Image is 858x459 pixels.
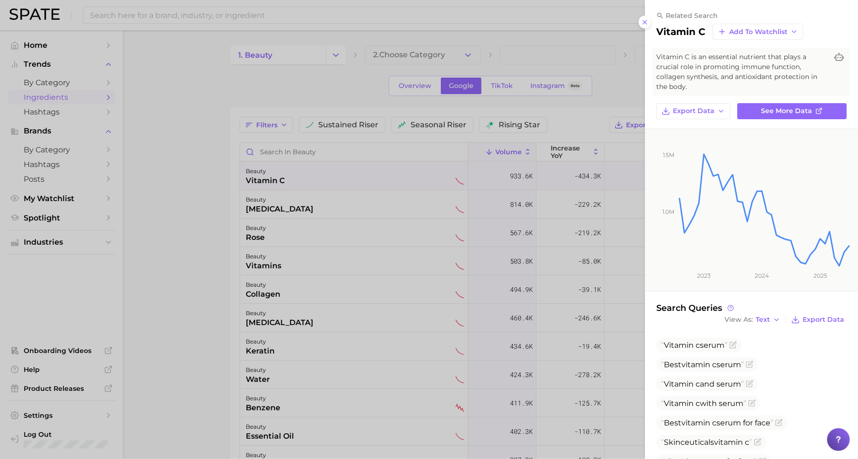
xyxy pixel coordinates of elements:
[729,28,787,36] span: Add to Watchlist
[754,438,761,446] button: Flag as miscategorized or irrelevant
[756,317,770,322] span: Text
[761,107,813,115] span: See more data
[666,11,718,20] span: related search
[662,208,674,215] tspan: 1.0m
[813,272,827,279] tspan: 2025
[661,418,773,427] span: Best serum for fa e
[729,341,737,349] button: Flag as miscategorized or irrelevant
[712,360,716,369] span: c
[746,361,753,368] button: Flag as miscategorized or irrelevant
[713,24,803,40] button: Add to Watchlist
[673,107,715,115] span: Export Data
[664,341,694,350] span: Vitamin
[724,317,753,322] span: View As
[661,360,744,369] span: Best serum
[681,360,710,369] span: vitamin
[681,418,710,427] span: vitamin
[696,399,700,408] span: c
[661,399,746,408] span: with serum
[722,314,783,326] button: View AsText
[761,418,766,427] span: c
[803,316,844,324] span: Export Data
[656,303,735,313] span: Search Queries
[663,151,674,158] tspan: 1.5m
[680,438,685,447] span: c
[696,380,700,388] span: c
[714,438,743,447] span: vitamin
[656,52,828,92] span: Vitamin C is an essential nutrient that plays a crucial role in promoting immune function, collag...
[697,272,711,279] tspan: 2023
[712,418,716,427] span: c
[661,341,727,350] span: serum
[755,272,769,279] tspan: 2024
[696,341,700,350] span: c
[737,103,847,119] a: See more data
[664,380,694,388] span: Vitamin
[661,380,744,388] span: and serum
[775,419,783,426] button: Flag as miscategorized or irrelevant
[700,438,704,447] span: c
[661,438,752,447] span: Skin euti als
[789,313,847,327] button: Export Data
[656,26,705,37] h2: vitamin c
[664,399,694,408] span: Vitamin
[656,103,730,119] button: Export Data
[745,438,749,447] span: c
[746,380,753,388] button: Flag as miscategorized or irrelevant
[748,399,756,407] button: Flag as miscategorized or irrelevant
